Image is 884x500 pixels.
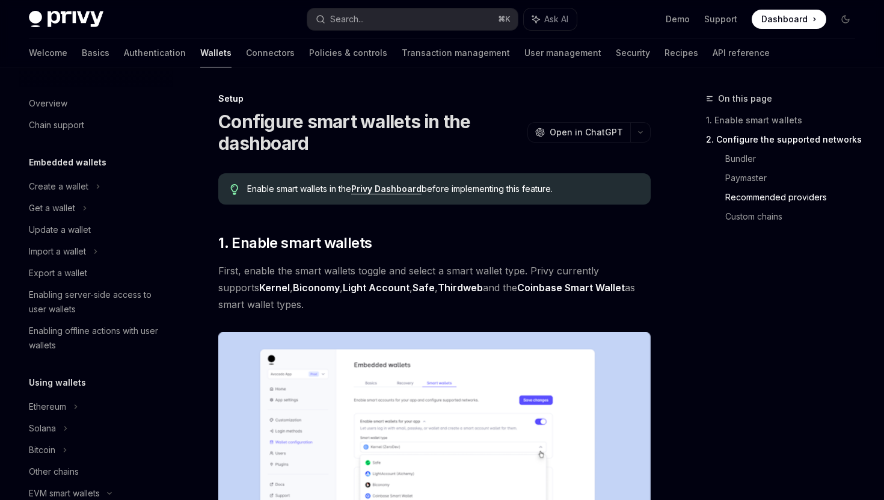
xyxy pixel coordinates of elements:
[402,39,510,67] a: Transaction management
[19,461,173,483] a: Other chains
[666,13,690,25] a: Demo
[725,207,865,226] a: Custom chains
[665,39,698,67] a: Recipes
[29,96,67,111] div: Overview
[761,13,808,25] span: Dashboard
[29,443,55,457] div: Bitcoin
[29,118,84,132] div: Chain support
[29,324,166,353] div: Enabling offline actions with user wallets
[752,10,826,29] a: Dashboard
[19,284,173,320] a: Enabling server-side access to user wallets
[544,13,568,25] span: Ask AI
[19,320,173,356] a: Enabling offline actions with user wallets
[29,11,103,28] img: dark logo
[19,93,173,114] a: Overview
[550,126,623,138] span: Open in ChatGPT
[704,13,737,25] a: Support
[230,184,239,195] svg: Tip
[438,282,483,294] a: Thirdweb
[29,201,75,215] div: Get a wallet
[725,188,865,207] a: Recommended providers
[29,39,67,67] a: Welcome
[527,122,630,143] button: Open in ChatGPT
[293,282,340,294] a: Biconomy
[725,168,865,188] a: Paymaster
[29,179,88,194] div: Create a wallet
[343,282,410,294] a: Light Account
[29,155,106,170] h5: Embedded wallets
[524,39,601,67] a: User management
[82,39,109,67] a: Basics
[330,12,364,26] div: Search...
[124,39,186,67] a: Authentication
[725,149,865,168] a: Bundler
[19,219,173,241] a: Update a wallet
[616,39,650,67] a: Security
[517,282,625,294] a: Coinbase Smart Wallet
[413,282,435,294] a: Safe
[29,465,79,479] div: Other chains
[706,130,865,149] a: 2. Configure the supported networks
[19,114,173,136] a: Chain support
[259,282,290,294] a: Kernel
[200,39,232,67] a: Wallets
[309,39,387,67] a: Policies & controls
[19,262,173,284] a: Export a wallet
[351,184,422,194] a: Privy Dashboard
[29,375,86,390] h5: Using wallets
[29,421,56,436] div: Solana
[706,111,865,130] a: 1. Enable smart wallets
[836,10,855,29] button: Toggle dark mode
[218,262,651,313] span: First, enable the smart wallets toggle and select a smart wallet type. Privy currently supports ,...
[524,8,577,30] button: Ask AI
[218,93,651,105] div: Setup
[498,14,511,24] span: ⌘ K
[718,91,772,106] span: On this page
[29,266,87,280] div: Export a wallet
[713,39,770,67] a: API reference
[247,183,639,195] span: Enable smart wallets in the before implementing this feature.
[218,233,372,253] span: 1. Enable smart wallets
[307,8,517,30] button: Search...⌘K
[29,223,91,237] div: Update a wallet
[29,244,86,259] div: Import a wallet
[29,288,166,316] div: Enabling server-side access to user wallets
[29,400,66,414] div: Ethereum
[246,39,295,67] a: Connectors
[218,111,523,154] h1: Configure smart wallets in the dashboard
